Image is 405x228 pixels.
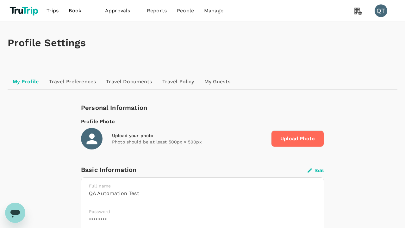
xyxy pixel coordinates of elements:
[44,74,101,89] a: Travel Preferences
[199,74,235,89] a: My Guests
[157,74,199,89] a: Travel Policy
[47,7,59,15] span: Trips
[112,132,266,139] div: Upload your photo
[89,215,316,224] h6: ••••••••
[81,103,324,113] div: Personal Information
[5,203,25,223] iframe: Button to launch messaging window
[101,74,157,89] a: Travel Documents
[89,208,316,215] p: Password
[89,183,316,189] p: Full name
[147,7,167,15] span: Reports
[271,130,324,147] span: Upload Photo
[105,7,137,15] span: Approvals
[112,139,266,145] p: Photo should be at least 500px × 500px
[8,4,41,18] img: TruTrip logo
[308,168,324,173] button: Edit
[375,4,387,17] div: QT
[8,74,44,89] a: My Profile
[8,37,397,49] h1: Profile Settings
[177,7,194,15] span: People
[81,165,308,175] div: Basic Information
[89,189,316,198] h6: QA Automation Test
[69,7,81,15] span: Book
[81,118,324,125] div: Profile Photo
[204,7,223,15] span: Manage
